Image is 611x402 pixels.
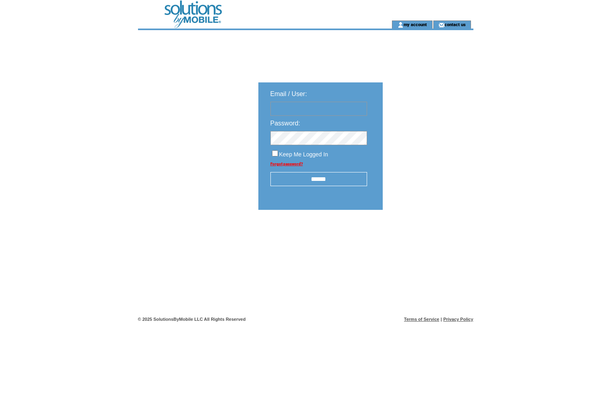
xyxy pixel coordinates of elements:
span: © 2025 SolutionsByMobile LLC All Rights Reserved [138,317,246,322]
span: Keep Me Logged In [279,151,328,158]
a: Terms of Service [404,317,439,322]
a: my account [404,22,427,27]
img: contact_us_icon.gif [438,22,445,28]
img: account_icon.gif [398,22,404,28]
a: Privacy Policy [443,317,473,322]
span: Password: [270,120,300,127]
img: transparent.png [406,230,446,240]
a: Forgot password? [270,162,303,166]
a: contact us [445,22,466,27]
span: Email / User: [270,90,307,97]
span: | [440,317,442,322]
